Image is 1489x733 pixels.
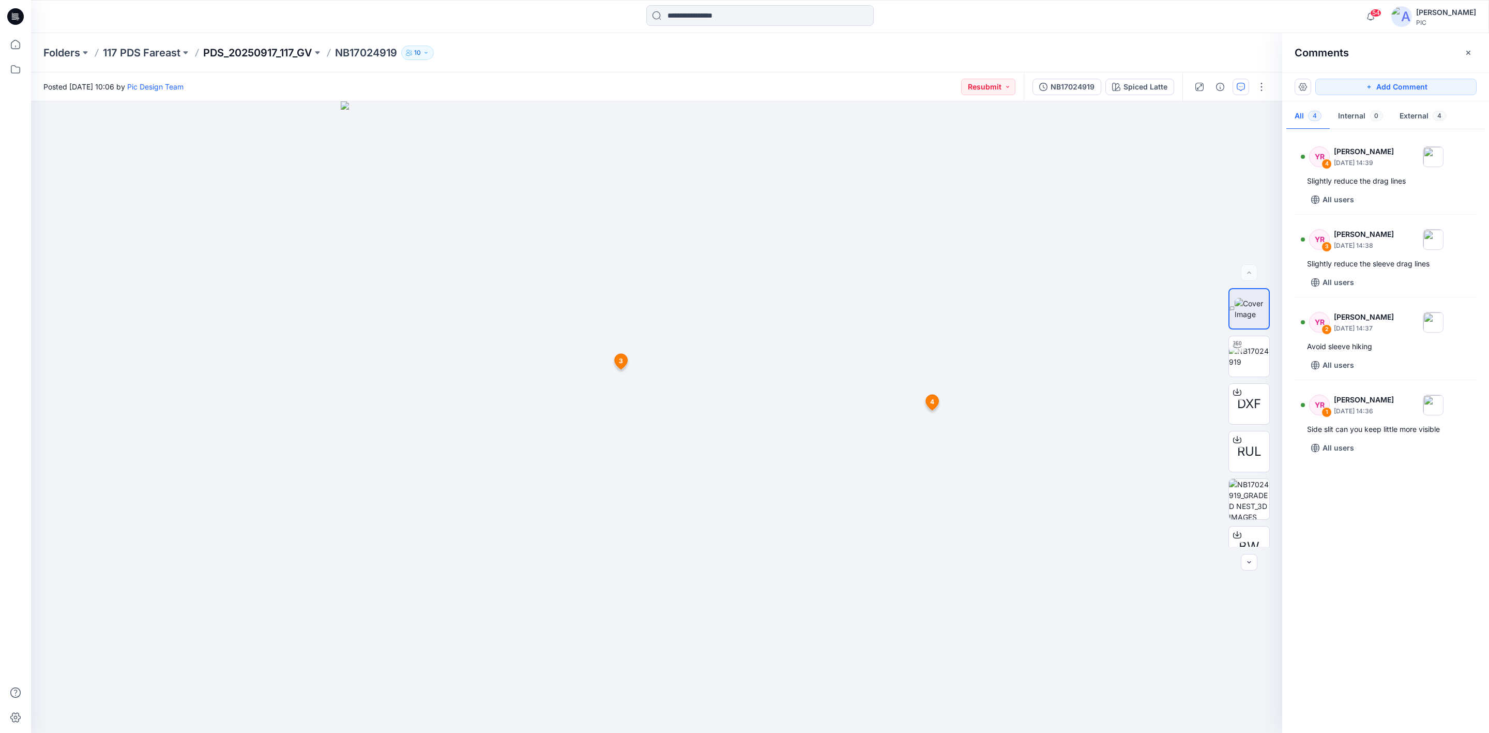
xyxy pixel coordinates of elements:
img: eyJhbGciOiJIUzI1NiIsImtpZCI6IjAiLCJzbHQiOiJzZXMiLCJ0eXAiOiJKV1QifQ.eyJkYXRhIjp7InR5cGUiOiJzdG9yYW... [341,101,972,733]
div: 1 [1321,407,1332,417]
a: Folders [43,46,80,60]
button: Add Comment [1315,79,1477,95]
button: Internal [1330,103,1391,130]
span: 54 [1370,9,1381,17]
div: YR [1309,146,1330,167]
div: [PERSON_NAME] [1416,6,1476,19]
p: [DATE] 14:36 [1334,406,1394,416]
p: [PERSON_NAME] [1334,145,1394,158]
span: 0 [1370,111,1383,121]
button: NB17024919 [1032,79,1101,95]
p: All users [1323,193,1354,206]
p: [PERSON_NAME] [1334,311,1394,323]
div: YR [1309,395,1330,415]
button: All users [1307,357,1358,373]
p: All users [1323,359,1354,371]
div: 2 [1321,324,1332,335]
span: 4 [1433,111,1446,121]
p: [PERSON_NAME] [1334,394,1394,406]
button: External [1391,103,1454,130]
p: All users [1323,276,1354,289]
button: All users [1307,191,1358,208]
img: Cover Image [1235,298,1269,320]
p: [DATE] 14:37 [1334,323,1394,334]
button: Spiced Latte [1105,79,1174,95]
span: Posted [DATE] 10:06 by [43,81,184,92]
span: DXF [1237,395,1261,413]
div: 4 [1321,159,1332,169]
div: Spiced Latte [1123,81,1167,93]
div: YR [1309,312,1330,333]
img: NB17024919_GRADED NEST_3D IMAGES [1229,479,1269,519]
p: [DATE] 14:38 [1334,241,1394,251]
a: 117 PDS Fareast [103,46,180,60]
a: Pic Design Team [127,82,184,91]
button: 10 [401,46,434,60]
img: avatar [1391,6,1412,27]
button: All users [1307,440,1358,456]
img: NB17024919 [1229,346,1269,367]
h2: Comments [1295,47,1349,59]
div: NB17024919 [1051,81,1095,93]
div: Side slit can you keep little more visible [1307,423,1464,436]
span: BW [1239,537,1259,556]
p: 10 [414,47,421,58]
div: Slightly reduce the drag lines [1307,175,1464,187]
button: All [1286,103,1330,130]
button: All users [1307,274,1358,291]
div: YR [1309,229,1330,250]
p: [PERSON_NAME] [1334,228,1394,241]
div: Avoid sleeve hiking [1307,340,1464,353]
a: PDS_20250917_117_GV [203,46,312,60]
span: 4 [1308,111,1321,121]
p: [DATE] 14:39 [1334,158,1394,168]
button: Details [1212,79,1228,95]
span: RUL [1237,442,1262,461]
div: PIC [1416,19,1476,26]
div: Slightly reduce the sleeve drag lines [1307,258,1464,270]
p: All users [1323,442,1354,454]
div: 3 [1321,242,1332,252]
p: NB17024919 [335,46,397,60]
